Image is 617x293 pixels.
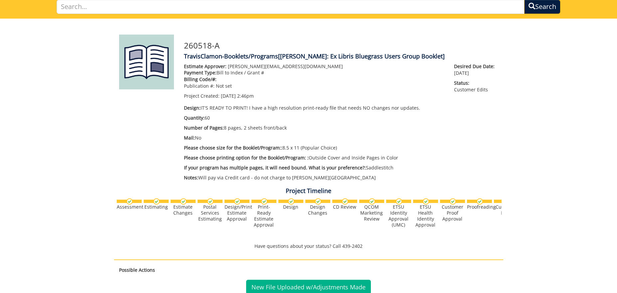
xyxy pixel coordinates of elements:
[184,125,444,131] p: 8 pages, 2 sheets front/back
[342,198,348,205] img: checkmark
[184,83,215,89] span: Publication #:
[184,154,309,161] span: Please choose printing option for the Booklet/Program: :
[184,135,444,141] p: No
[184,164,366,171] span: If your program has multiple pages, it will need bound. What is your preference?:
[184,105,201,111] span: Design:
[184,174,444,181] p: Will pay via Credit card - do not charge to [PERSON_NAME][GEOGRAPHIC_DATA]
[184,63,444,70] p: [PERSON_NAME][EMAIL_ADDRESS][DOMAIN_NAME]
[477,198,483,205] img: checkmark
[126,198,133,205] img: checkmark
[184,135,195,141] span: Mail:
[117,204,142,210] div: Assessment
[184,69,444,76] p: Bill to Index / Grant #
[467,204,492,210] div: Proofreading
[180,198,187,205] img: checkmark
[114,243,503,249] p: Have questions about your status? Call 439-2402
[386,204,411,228] div: ETSU Identity Approval (UMC)
[153,198,160,205] img: checkmark
[184,93,220,99] span: Project Created:
[454,63,498,70] span: Desired Due Date:
[144,204,169,210] div: Estimating
[278,52,445,60] span: [[PERSON_NAME]: Ex Libris Bluegrass Users Group Booklet]
[184,76,217,82] span: Billing Code/#:
[440,204,465,222] div: Customer Proof Approval
[261,198,267,205] img: checkmark
[119,35,174,89] img: Product featured image
[216,83,232,89] span: Not set
[369,198,375,205] img: checkmark
[184,174,198,181] span: Notes:
[171,204,196,216] div: Estimate Changes
[184,105,444,111] p: IT'S READY TO PRINT! I have a high resolution print-ready file that needs NO changes nor updates.
[198,204,223,222] div: Postal Services Estimating
[184,53,498,60] h4: TravisClamon-Booklets/Programs
[184,41,498,50] h3: 260518-A
[184,125,224,131] span: Number of Pages:
[454,63,498,76] p: [DATE]
[221,93,254,99] span: [DATE] 2:46pm
[234,198,240,205] img: checkmark
[454,80,498,86] span: Status:
[184,115,205,121] span: Quantity:
[315,198,321,205] img: checkmark
[225,204,249,222] div: Design/Print Estimate Approval
[184,164,444,171] p: Saddlestitch
[288,198,294,205] img: checkmark
[413,204,438,228] div: ETSU Health Identity Approval
[450,198,456,205] img: checkmark
[184,145,444,151] p: 8.5 x 11 (Popular Choice)
[251,204,276,228] div: Print-Ready Estimate Approval
[119,267,155,273] strong: Possible Actions
[305,204,330,216] div: Design Changes
[359,204,384,222] div: QCOM Marketing Review
[184,145,282,151] span: Please choose size for the Booklet/Program::
[184,63,227,69] span: Estimate Approver:
[454,80,498,93] p: Customer Edits
[114,188,503,194] h4: Project Timeline
[494,204,519,216] div: Customer Edits
[184,69,217,76] span: Payment Type:
[332,204,357,210] div: CD Review
[423,198,429,205] img: checkmark
[184,115,444,121] p: 60
[184,154,444,161] p: Outside Cover and Inside Pages in Color
[207,198,214,205] img: checkmark
[278,204,303,210] div: Design
[396,198,402,205] img: checkmark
